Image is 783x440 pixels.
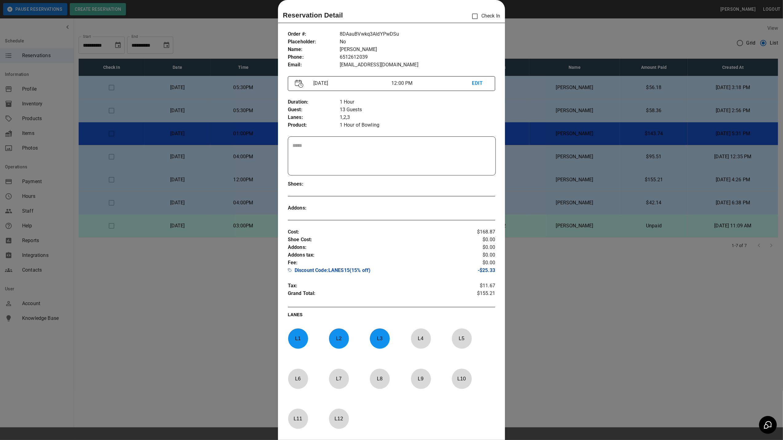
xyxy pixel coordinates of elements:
p: L 8 [370,371,390,386]
p: Addons : [288,204,340,212]
img: discount [288,268,292,272]
p: L 11 [288,411,308,426]
p: L 1 [288,331,308,346]
p: 13 Guests [340,106,495,114]
p: - $25.33 [461,267,495,276]
p: $155.21 [461,290,495,299]
p: Name : [288,46,340,53]
p: Grand Total : [288,290,461,299]
p: 1,2,3 [340,114,495,121]
p: $168.87 [461,228,495,236]
p: L 4 [411,331,431,346]
p: Addons : [288,244,461,251]
p: L 2 [329,331,349,346]
p: Shoe Cost : [288,236,461,244]
p: L 10 [452,371,472,386]
p: 12:00 PM [391,80,472,87]
p: L 7 [329,371,349,386]
p: [PERSON_NAME] [340,46,495,53]
p: L 3 [370,331,390,346]
p: Duration : [288,98,340,106]
p: L 6 [288,371,308,386]
p: Order # : [288,30,340,38]
p: Reservation Detail [283,10,343,20]
p: $0.00 [461,244,495,251]
p: No [340,38,495,46]
p: 8DAauBVwkq3AldYPwDSu [340,30,495,38]
p: $0.00 [461,251,495,259]
p: $0.00 [461,236,495,244]
p: Cost : [288,228,461,236]
p: Addons tax : [288,251,461,259]
img: Vector [295,80,303,88]
p: [DATE] [311,80,391,87]
p: Lanes : [288,114,340,121]
p: 6512612039 [340,53,495,61]
p: Shoes : [288,180,340,188]
p: Guest : [288,106,340,114]
p: Tax : [288,282,461,290]
p: Phone : [288,53,340,61]
p: L 5 [452,331,472,346]
p: Placeholder : [288,38,340,46]
p: 1 Hour of Bowling [340,121,495,129]
p: $11.67 [461,282,495,290]
p: Check In [468,10,500,23]
p: Product : [288,121,340,129]
p: Fee : [288,259,461,267]
p: Email : [288,61,340,69]
p: 1 Hour [340,98,495,106]
p: [EMAIL_ADDRESS][DOMAIN_NAME] [340,61,495,69]
p: L 12 [329,411,349,426]
p: L 9 [411,371,431,386]
p: LANES [288,312,495,320]
p: Discount Code : LANES15 ( 15% off ) [288,267,461,276]
p: EDIT [472,80,488,87]
p: $0.00 [461,259,495,267]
